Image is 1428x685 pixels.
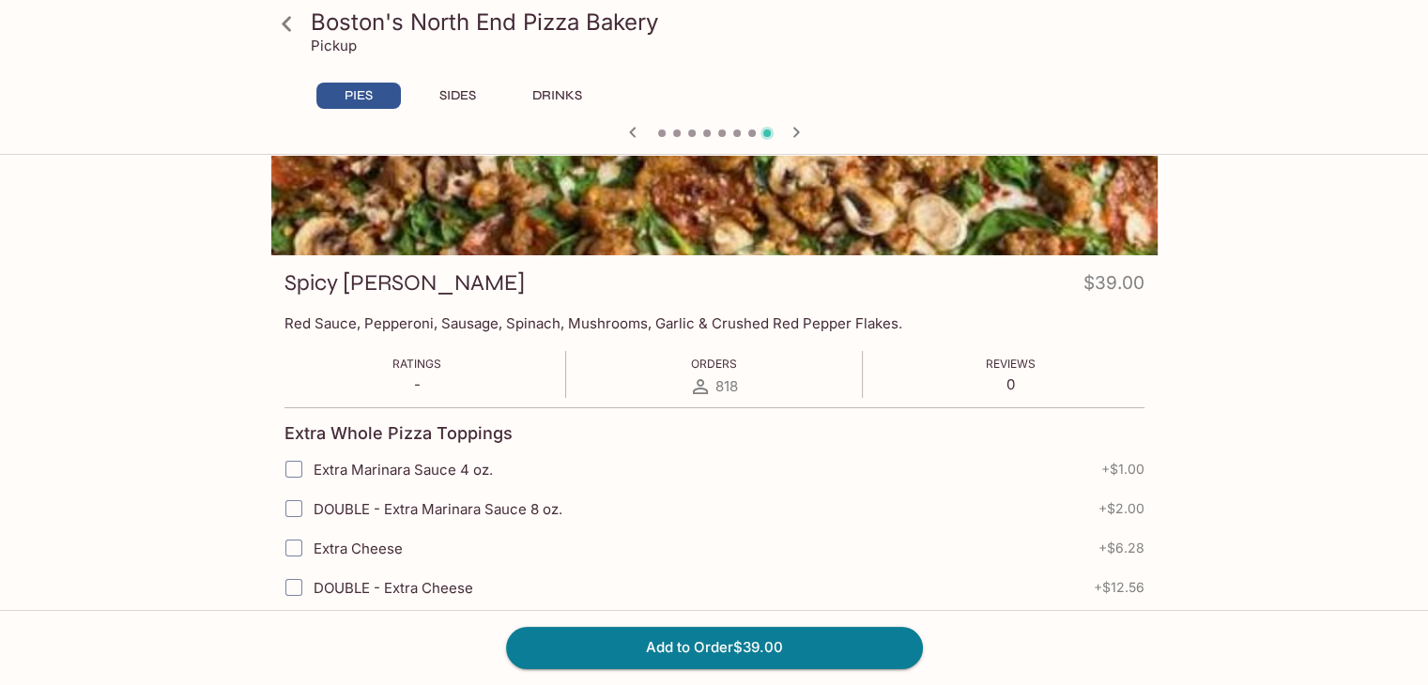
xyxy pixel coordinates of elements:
[715,377,738,395] span: 818
[311,8,1150,37] h3: Boston's North End Pizza Bakery
[284,423,513,444] h4: Extra Whole Pizza Toppings
[314,461,493,479] span: Extra Marinara Sauce 4 oz.
[986,357,1036,371] span: Reviews
[515,83,600,109] button: DRINKS
[284,268,525,297] h3: Spicy [PERSON_NAME]
[271,7,1158,255] div: Spicy Jenny
[986,375,1036,393] p: 0
[1098,540,1144,556] span: + $6.28
[314,540,403,557] span: Extra Cheese
[311,37,357,54] p: Pickup
[1101,462,1144,477] span: + $1.00
[314,579,473,597] span: DOUBLE - Extra Cheese
[1098,501,1144,516] span: + $2.00
[416,83,500,109] button: SIDES
[392,375,441,393] p: -
[691,357,737,371] span: Orders
[392,357,441,371] span: Ratings
[314,500,562,518] span: DOUBLE - Extra Marinara Sauce 8 oz.
[506,627,923,668] button: Add to Order$39.00
[1083,268,1144,305] h4: $39.00
[284,314,1144,332] p: Red Sauce, Pepperoni, Sausage, Spinach, Mushrooms, Garlic & Crushed Red Pepper Flakes.
[1094,580,1144,595] span: + $12.56
[316,83,401,109] button: PIES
